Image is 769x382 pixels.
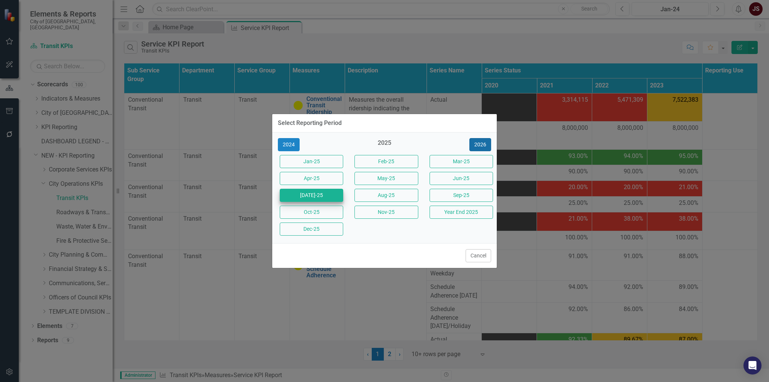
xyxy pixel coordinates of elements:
[430,155,493,168] button: Mar-25
[430,189,493,202] button: Sep-25
[466,249,491,262] button: Cancel
[469,138,491,151] button: 2026
[354,155,418,168] button: Feb-25
[430,206,493,219] button: Year End 2025
[430,172,493,185] button: Jun-25
[280,172,343,185] button: Apr-25
[280,206,343,219] button: Oct-25
[280,155,343,168] button: Jan-25
[278,120,342,126] div: Select Reporting Period
[354,206,418,219] button: Nov-25
[280,189,343,202] button: [DATE]-25
[278,138,300,151] button: 2024
[743,356,761,374] div: Open Intercom Messenger
[354,172,418,185] button: May-25
[280,223,343,236] button: Dec-25
[353,139,416,151] div: 2025
[354,189,418,202] button: Aug-25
